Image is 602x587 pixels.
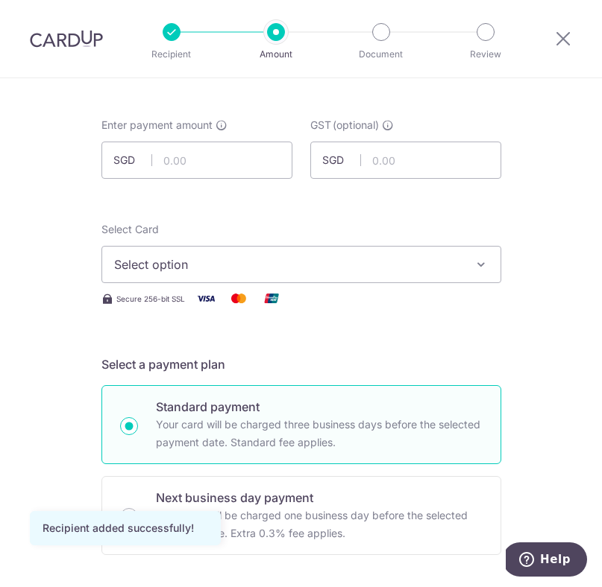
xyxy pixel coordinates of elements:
[333,118,379,133] span: (optional)
[224,289,254,308] img: Mastercard
[130,47,213,62] p: Recipient
[156,416,483,451] p: Your card will be charged three business days before the selected payment date. Standard fee appl...
[322,153,361,168] span: SGD
[101,246,501,283] button: Select option
[101,142,292,179] input: 0.00
[101,118,213,133] span: Enter payment amount
[156,507,483,542] p: Your card will be charged one business day before the selected payment date. Extra 0.3% fee applies.
[156,489,483,507] p: Next business day payment
[156,398,483,416] p: Standard payment
[257,289,286,308] img: Union Pay
[116,293,185,305] span: Secure 256-bit SSL
[506,542,587,580] iframe: Opens a widget where you can find more information
[234,47,318,62] p: Amount
[310,142,501,179] input: 0.00
[114,256,462,273] span: Select option
[310,118,331,133] span: GST
[339,47,423,62] p: Document
[30,30,103,48] img: CardUp
[191,289,221,308] img: Visa
[43,521,208,536] div: Recipient added successfully!
[101,223,159,235] span: translation missing: en.payables.payment_networks.credit_card.summary.labels.select_card
[113,153,152,168] span: SGD
[444,47,527,62] p: Review
[101,355,501,373] h5: Select a payment plan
